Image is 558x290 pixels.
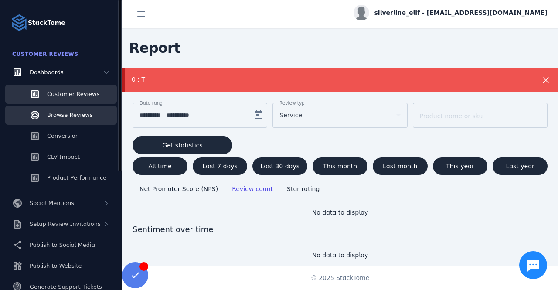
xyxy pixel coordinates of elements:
[250,106,267,124] button: Open calendar
[311,273,370,283] span: © 2025 StackTome
[5,126,117,146] a: Conversion
[446,163,474,169] span: This year
[5,85,117,104] a: Customer Reviews
[162,142,202,148] span: Get statistics
[12,51,78,57] span: Customer Reviews
[5,168,117,188] a: Product Performance
[47,112,93,118] span: Browse Reviews
[279,100,307,106] mat-label: Review type
[139,100,165,106] mat-label: Date range
[47,91,99,97] span: Customer Reviews
[252,157,307,175] button: Last 30 days
[30,221,101,227] span: Setup Review Invitations
[30,200,74,206] span: Social Mentions
[30,69,64,75] span: Dashboards
[139,185,218,192] span: Net Promoter Score (NPS)
[287,185,320,192] span: Star rating
[47,154,80,160] span: CLV Impact
[148,163,171,169] span: All time
[30,242,95,248] span: Publish to Social Media
[5,235,117,255] a: Publish to Social Media
[323,163,357,169] span: This month
[374,8,548,17] span: silverline_elif - [EMAIL_ADDRESS][DOMAIN_NAME]
[10,14,28,31] img: Logo image
[354,5,548,20] button: silverline_elif - [EMAIL_ADDRESS][DOMAIN_NAME]
[354,5,369,20] img: profile.jpg
[313,157,367,175] button: This month
[493,157,548,175] button: Last year
[47,133,79,139] span: Conversion
[202,163,238,169] span: Last 7 days
[193,157,248,175] button: Last 7 days
[232,185,273,192] span: Review count
[47,174,106,181] span: Product Performance
[122,34,187,62] span: Report
[373,157,428,175] button: Last month
[261,163,300,169] span: Last 30 days
[506,163,534,169] span: Last year
[5,147,117,167] a: CLV Impact
[133,157,187,175] button: All time
[312,252,368,259] span: No data to display
[28,18,65,27] strong: StackTome
[312,209,368,216] span: No data to display
[133,136,232,154] button: Get statistics
[5,256,117,276] a: Publish to Website
[383,163,417,169] span: Last month
[433,157,488,175] button: This year
[30,263,82,269] span: Publish to Website
[162,110,165,120] span: –
[420,113,483,119] mat-label: Product name or sku
[30,283,102,290] span: Generate Support Tickets
[5,106,117,125] a: Browse Reviews
[132,75,509,84] div: 0 : T
[279,110,302,120] span: Service
[133,223,548,235] span: Sentiment over time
